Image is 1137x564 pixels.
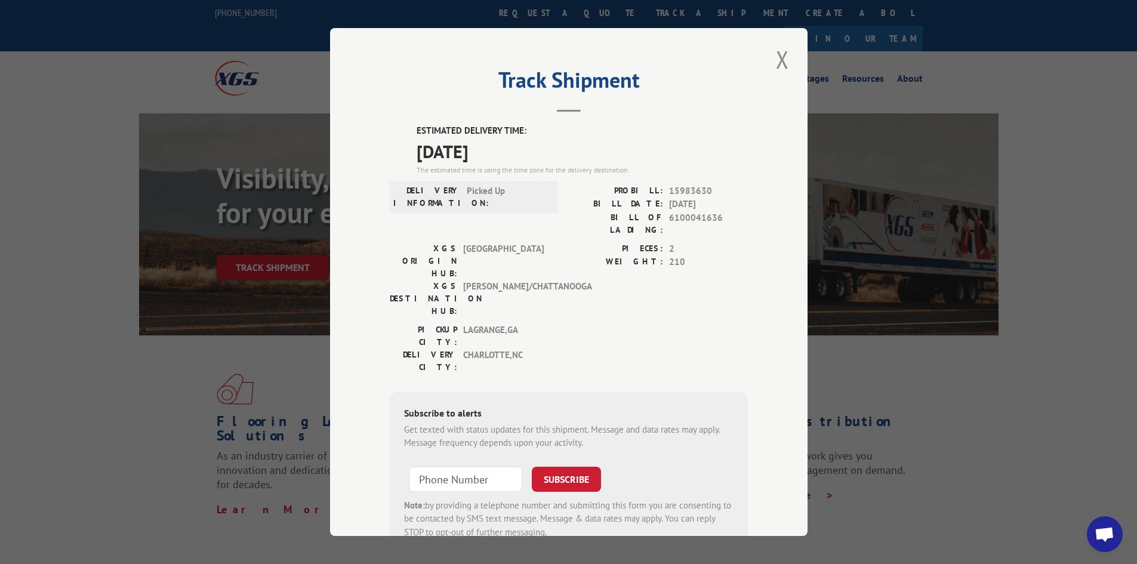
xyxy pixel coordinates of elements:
[404,499,734,540] div: by providing a telephone number and submitting this form you are consenting to be contacted by SM...
[569,242,663,256] label: PIECES:
[404,406,734,423] div: Subscribe to alerts
[569,255,663,269] label: WEIGHT:
[417,165,748,175] div: The estimated time is using the time zone for the delivery destination.
[669,211,748,236] span: 6100041636
[467,184,547,209] span: Picked Up
[669,242,748,256] span: 2
[390,72,748,94] h2: Track Shipment
[569,198,663,211] label: BILL DATE:
[390,280,457,318] label: XGS DESTINATION HUB:
[393,184,461,209] label: DELIVERY INFORMATION:
[390,242,457,280] label: XGS ORIGIN HUB:
[569,211,663,236] label: BILL OF LADING:
[463,280,544,318] span: [PERSON_NAME]/CHATTANOOGA
[669,184,748,198] span: 15983630
[532,467,601,492] button: SUBSCRIBE
[390,323,457,349] label: PICKUP CITY:
[463,349,544,374] span: CHARLOTTE , NC
[669,198,748,211] span: [DATE]
[772,43,793,76] button: Close modal
[463,242,544,280] span: [GEOGRAPHIC_DATA]
[417,138,748,165] span: [DATE]
[569,184,663,198] label: PROBILL:
[463,323,544,349] span: LAGRANGE , GA
[1087,516,1123,552] a: Open chat
[669,255,748,269] span: 210
[404,500,425,511] strong: Note:
[390,349,457,374] label: DELIVERY CITY:
[409,467,522,492] input: Phone Number
[404,423,734,450] div: Get texted with status updates for this shipment. Message and data rates may apply. Message frequ...
[417,124,748,138] label: ESTIMATED DELIVERY TIME:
